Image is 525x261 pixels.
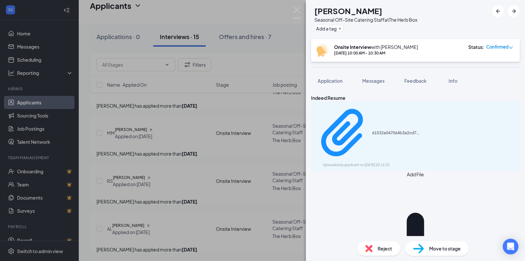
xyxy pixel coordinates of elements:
[510,7,518,15] svg: ArrowRight
[314,16,417,23] div: Seasonal Off-Site Catering Staff at The Herb Box
[486,44,509,50] span: Confirmed
[494,7,502,15] svg: ArrowLeftNew
[334,44,371,50] b: Onsite Interview
[404,78,427,84] span: Feedback
[315,104,372,162] svg: Paperclip
[315,104,421,168] a: Paperclip61532a047064b3a2cd7c9ab78be444b0.pdfUploaded by applicant on [DATE] 20:15:22
[334,50,418,56] div: [DATE] 10:00 AM - 10:30 AM
[503,239,518,254] div: Open Intercom Messenger
[429,245,461,252] span: Move to stage
[338,27,342,31] svg: Plus
[318,78,343,84] span: Application
[311,94,520,101] div: Indeed Resume
[378,245,392,252] span: Reject
[314,5,382,16] h1: [PERSON_NAME]
[509,45,513,50] span: down
[468,44,484,50] div: Status :
[372,130,421,136] div: 61532a047064b3a2cd7c9ab78be444b0.pdf
[334,44,418,50] div: with [PERSON_NAME]
[449,78,457,84] span: Info
[323,163,421,168] div: Uploaded by applicant on [DATE] 20:15:22
[362,78,385,84] span: Messages
[492,5,504,17] button: ArrowLeftNew
[508,5,520,17] button: ArrowRight
[314,25,344,32] button: PlusAdd a tag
